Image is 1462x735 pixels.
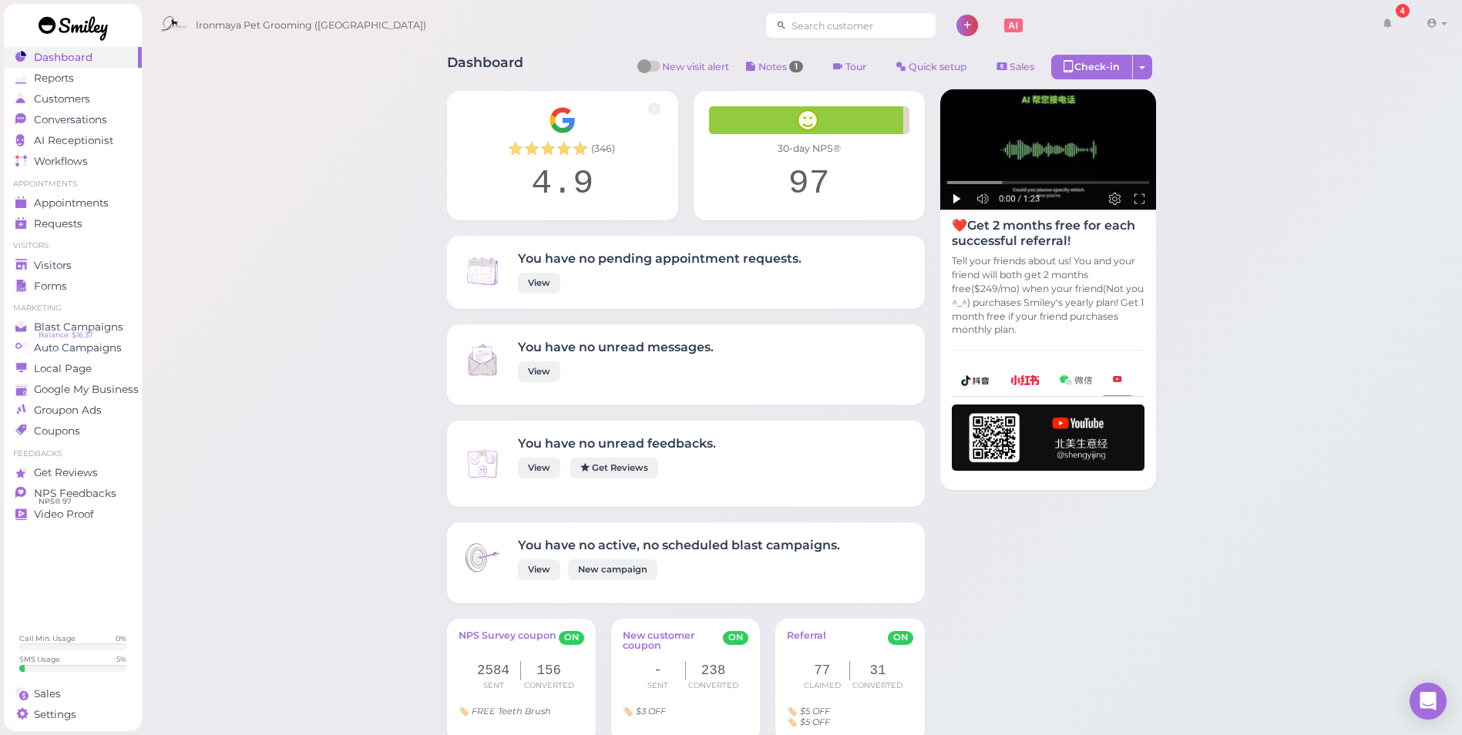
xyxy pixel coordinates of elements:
span: Ironmaya Pet Grooming ([GEOGRAPHIC_DATA]) [196,4,426,47]
div: 2584 [466,661,522,680]
a: Get Reviews [4,462,142,483]
div: 238 [686,661,741,680]
a: Google My Business [4,379,142,400]
img: Google__G__Logo-edd0e34f60d7ca4a2f4ece79cff21ae3.svg [549,106,576,134]
img: Inbox [462,340,502,380]
span: Workflows [34,155,88,168]
span: Appointments [34,196,109,210]
li: Appointments [4,179,142,190]
a: Local Page [4,358,142,379]
a: Blast Campaigns Balance: $16.37 [4,317,142,337]
input: Search customer [786,13,936,38]
div: Sent [466,680,522,691]
i: $3 OFF [636,706,666,717]
li: Marketing [4,303,142,314]
a: Forms [4,276,142,297]
button: Notes 1 [733,55,816,79]
a: New campaign [568,559,657,580]
span: Balance: $16.37 [39,329,93,341]
a: View [518,361,560,382]
a: Get Reviews [570,458,658,478]
div: 4.9 [462,163,663,205]
span: Visitors [34,259,72,272]
i: $5 OFF [800,717,830,727]
span: Requests [34,217,82,230]
span: NPS® 97 [39,495,72,508]
img: wechat-a99521bb4f7854bbf8f190d1356e2cdb.png [1060,375,1092,385]
span: Sales [34,687,61,700]
a: View [518,273,560,294]
a: Dashboard [4,47,142,68]
div: 31 [850,661,906,680]
div: Converted [686,680,741,691]
span: Sales [1010,61,1034,72]
span: ON [888,631,913,645]
a: Video Proof [4,504,142,525]
div: Coupon title [787,717,912,727]
img: youtube-h-92280983ece59b2848f85fc261e8ffad.png [952,404,1144,471]
a: Settings [4,704,142,725]
i: $5 OFF [800,706,830,717]
span: Blast Campaigns [34,321,123,334]
div: 97 [709,163,909,205]
a: NPS Survey coupon [459,630,556,653]
img: Inbox [462,538,502,578]
a: Sales [4,683,142,704]
img: Inbox [462,444,502,484]
span: New visit alert [662,60,729,83]
i: FREE Teeth Brush [472,706,551,717]
div: Coupon title [623,706,748,716]
div: 156 [521,661,576,680]
a: AI Receptionist [4,130,142,151]
a: Visitors [4,255,142,276]
span: Customers [34,92,90,106]
a: Requests [4,213,142,234]
div: Invitee Coupon title [787,706,912,716]
div: Claimed [795,680,850,691]
div: Check-in [1051,55,1133,79]
a: View [518,559,560,580]
span: Settings [34,708,76,721]
p: Tell your friends about us! You and your friend will both get 2 months free($249/mo) when your fr... [952,254,1144,337]
li: Visitors [4,240,142,251]
h4: ❤️Get 2 months free for each successful referral! [952,218,1144,247]
div: 5 % [116,654,126,664]
div: SMS Usage [19,654,60,664]
span: NPS Feedbacks [34,487,116,500]
a: NPS Feedbacks NPS® 97 [4,483,142,504]
div: Converted [521,680,576,691]
li: Feedbacks [4,448,142,459]
a: Conversations [4,109,142,130]
span: Coupons [34,425,80,438]
span: Get Reviews [34,466,98,479]
a: Tour [820,55,879,79]
div: Coupon title [459,706,584,716]
img: xhs-786d23addd57f6a2be217d5a65f4ab6b.png [1010,375,1040,385]
a: Groupon Ads [4,400,142,421]
div: Sent [630,680,686,691]
span: Groupon Ads [34,404,102,417]
span: ( 346 ) [591,142,615,156]
img: Inbox [462,251,502,291]
span: ON [559,631,584,645]
span: Forms [34,280,67,293]
a: Coupons [4,421,142,441]
a: Reports [4,68,142,89]
span: Dashboard [34,51,92,64]
h4: You have no unread messages. [518,340,714,354]
span: ON [723,631,748,645]
span: Local Page [34,362,92,375]
div: Call Min. Usage [19,633,76,643]
a: Appointments [4,193,142,213]
span: 1 [789,61,803,72]
a: Auto Campaigns [4,337,142,358]
a: Referral [787,630,826,653]
div: 0 % [116,633,126,643]
div: 77 [795,661,850,680]
span: Video Proof [34,508,94,521]
h4: You have no pending appointment requests. [518,251,802,266]
a: Quick setup [883,55,980,79]
a: New customer coupon [623,630,723,653]
h1: Dashboard [447,55,523,83]
span: Google My Business [34,383,139,396]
